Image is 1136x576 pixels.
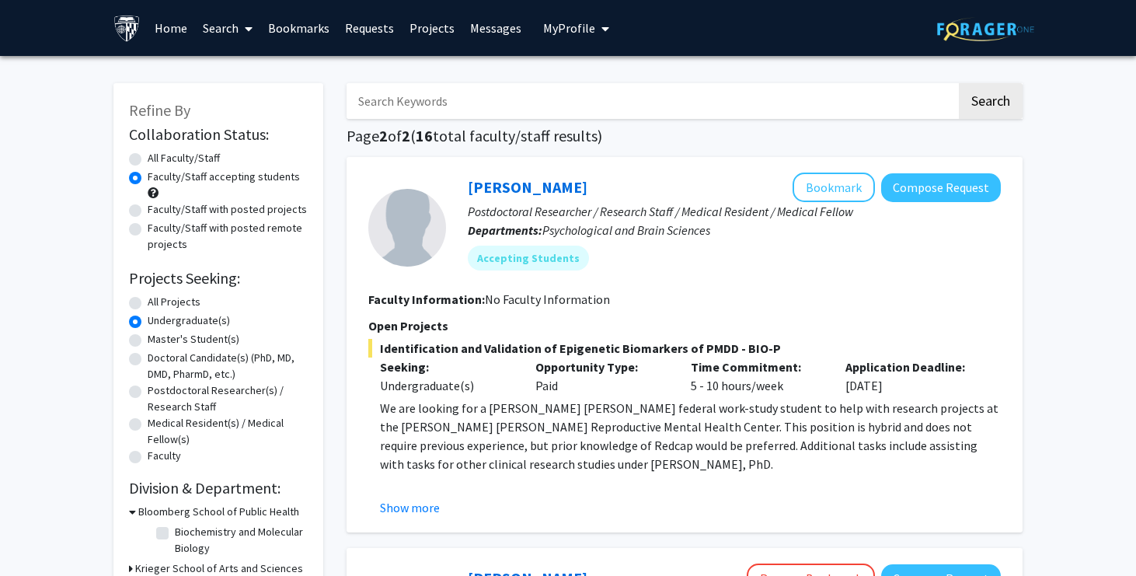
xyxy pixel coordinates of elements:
[148,312,230,329] label: Undergraduate(s)
[416,126,433,145] span: 16
[347,83,957,119] input: Search Keywords
[679,358,835,395] div: 5 - 10 hours/week
[148,448,181,464] label: Faculty
[148,201,307,218] label: Faculty/Staff with posted projects
[937,17,1034,41] img: ForagerOne Logo
[368,339,1001,358] span: Identification and Validation of Epigenetic Biomarkers of PMDD - BIO-P
[347,127,1023,145] h1: Page of ( total faculty/staff results)
[402,1,462,55] a: Projects
[148,382,308,415] label: Postdoctoral Researcher(s) / Research Staff
[12,506,66,564] iframe: Chat
[368,291,485,307] b: Faculty Information:
[368,316,1001,335] p: Open Projects
[543,20,595,36] span: My Profile
[380,376,512,395] div: Undergraduate(s)
[148,169,300,185] label: Faculty/Staff accepting students
[542,222,710,238] span: Psychological and Brain Sciences
[793,173,875,202] button: Add Victoria Paone to Bookmarks
[380,358,512,376] p: Seeking:
[175,524,304,557] label: Biochemistry and Molecular Biology
[113,15,141,42] img: Johns Hopkins University Logo
[691,358,823,376] p: Time Commitment:
[834,358,989,395] div: [DATE]
[468,222,542,238] b: Departments:
[129,479,308,497] h2: Division & Department:
[402,126,410,145] span: 2
[148,150,220,166] label: All Faculty/Staff
[468,177,587,197] a: [PERSON_NAME]
[129,100,190,120] span: Refine By
[485,291,610,307] span: No Faculty Information
[148,294,200,310] label: All Projects
[148,220,308,253] label: Faculty/Staff with posted remote projects
[148,331,239,347] label: Master's Student(s)
[524,358,679,395] div: Paid
[147,1,195,55] a: Home
[881,173,1001,202] button: Compose Request to Victoria Paone
[129,125,308,144] h2: Collaboration Status:
[260,1,337,55] a: Bookmarks
[380,498,440,517] button: Show more
[129,269,308,288] h2: Projects Seeking:
[148,415,308,448] label: Medical Resident(s) / Medical Fellow(s)
[468,246,589,271] mat-chip: Accepting Students
[148,350,308,382] label: Doctoral Candidate(s) (PhD, MD, DMD, PharmD, etc.)
[959,83,1023,119] button: Search
[337,1,402,55] a: Requests
[138,504,299,520] h3: Bloomberg School of Public Health
[468,202,1001,221] p: Postdoctoral Researcher / Research Staff / Medical Resident / Medical Fellow
[195,1,260,55] a: Search
[845,358,977,376] p: Application Deadline:
[380,399,1001,473] p: We are looking for a [PERSON_NAME] [PERSON_NAME] federal work-study student to help with research...
[462,1,529,55] a: Messages
[379,126,388,145] span: 2
[535,358,667,376] p: Opportunity Type:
